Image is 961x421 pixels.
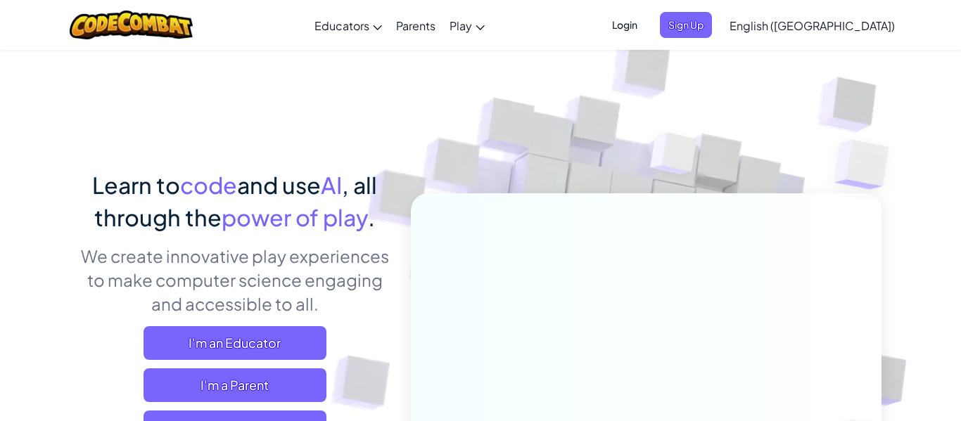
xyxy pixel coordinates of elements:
[180,171,237,199] span: code
[70,11,193,39] img: CodeCombat logo
[443,6,492,44] a: Play
[144,326,326,360] a: I'm an Educator
[604,12,646,38] button: Login
[321,171,342,199] span: AI
[92,171,180,199] span: Learn to
[314,18,369,33] span: Educators
[307,6,389,44] a: Educators
[806,105,928,224] img: Overlap cubes
[624,105,725,209] img: Overlap cubes
[389,6,443,44] a: Parents
[237,171,321,199] span: and use
[450,18,472,33] span: Play
[368,203,375,231] span: .
[660,12,712,38] button: Sign Up
[144,368,326,402] a: I'm a Parent
[79,244,390,316] p: We create innovative play experiences to make computer science engaging and accessible to all.
[730,18,895,33] span: English ([GEOGRAPHIC_DATA])
[222,203,368,231] span: power of play
[723,6,902,44] a: English ([GEOGRAPHIC_DATA])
